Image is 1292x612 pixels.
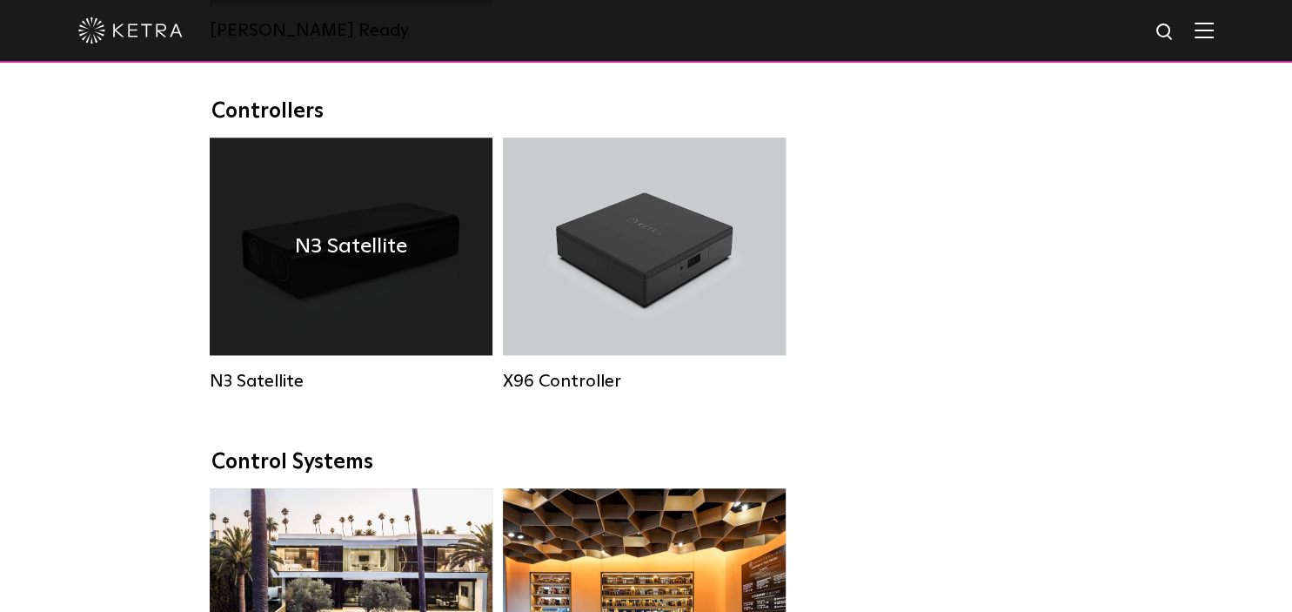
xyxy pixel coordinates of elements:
a: N3 Satellite N3 Satellite [210,138,492,392]
div: N3 Satellite [210,371,492,392]
h4: N3 Satellite [295,230,407,263]
div: Control Systems [211,450,1081,475]
div: X96 Controller [503,371,786,392]
img: search icon [1155,22,1176,44]
a: X96 Controller X96 Controller [503,138,786,392]
img: ketra-logo-2019-white [78,17,183,44]
div: Controllers [211,99,1081,124]
img: Hamburger%20Nav.svg [1195,22,1214,38]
